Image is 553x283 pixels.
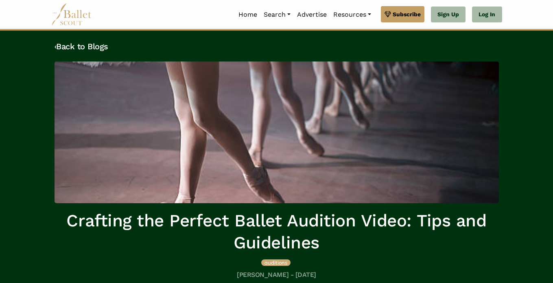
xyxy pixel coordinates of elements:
[261,258,291,266] a: auditions
[330,6,374,23] a: Resources
[381,6,424,22] a: Subscribe
[260,6,294,23] a: Search
[294,6,330,23] a: Advertise
[393,10,421,19] span: Subscribe
[55,41,57,51] code: ‹
[264,259,287,266] span: auditions
[235,6,260,23] a: Home
[55,61,499,203] img: header_image.img
[431,7,466,23] a: Sign Up
[385,10,391,19] img: gem.svg
[55,42,108,51] a: ‹Back to Blogs
[55,271,499,279] h5: [PERSON_NAME] - [DATE]
[472,7,502,23] a: Log In
[55,210,499,254] h1: Crafting the Perfect Ballet Audition Video: Tips and Guidelines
